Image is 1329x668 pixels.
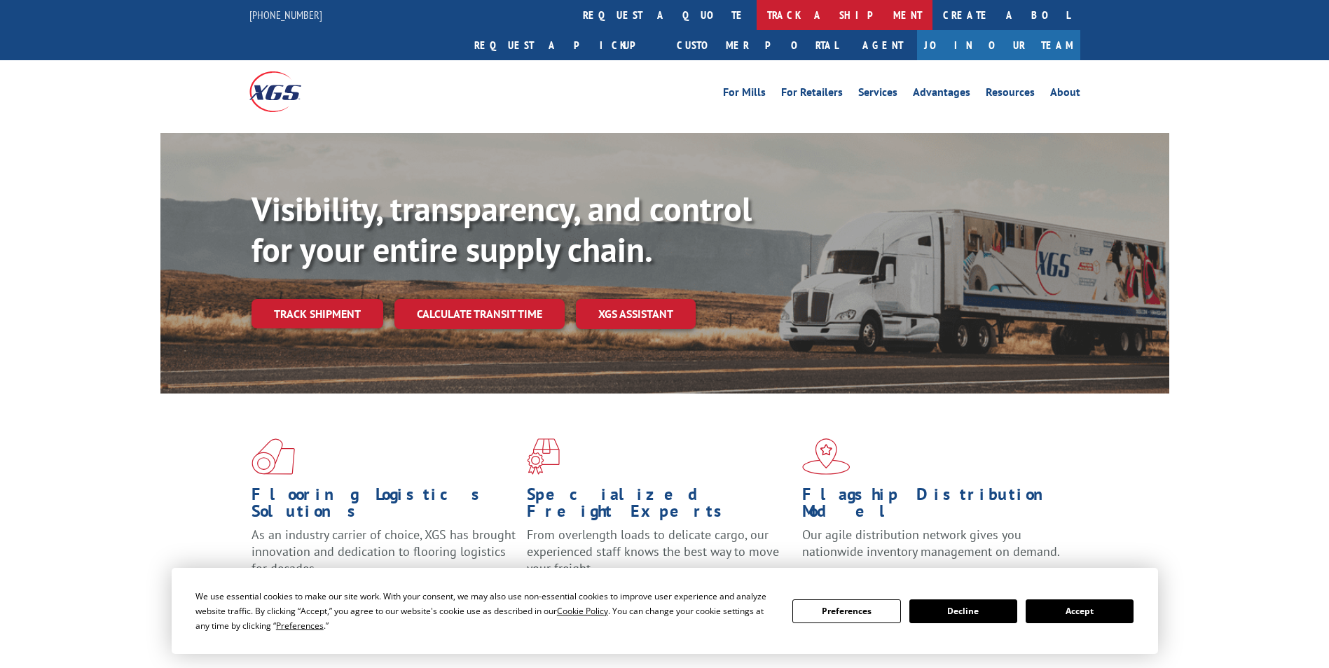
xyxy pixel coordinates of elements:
a: Resources [986,87,1035,102]
a: [PHONE_NUMBER] [249,8,322,22]
img: xgs-icon-flagship-distribution-model-red [802,438,851,475]
button: Preferences [792,599,900,623]
h1: Flagship Distribution Model [802,486,1067,527]
a: Agent [848,30,917,60]
span: Cookie Policy [557,605,608,617]
a: Services [858,87,897,102]
button: Decline [909,599,1017,623]
a: Customer Portal [666,30,848,60]
div: Cookie Consent Prompt [172,568,1158,654]
div: We use essential cookies to make our site work. With your consent, we may also use non-essential ... [195,589,776,633]
img: xgs-icon-total-supply-chain-intelligence-red [252,438,295,475]
a: For Mills [723,87,766,102]
span: Preferences [276,620,324,632]
h1: Flooring Logistics Solutions [252,486,516,527]
a: About [1050,87,1080,102]
a: For Retailers [781,87,843,102]
a: Request a pickup [464,30,666,60]
p: From overlength loads to delicate cargo, our experienced staff knows the best way to move your fr... [527,527,792,589]
a: Calculate transit time [394,299,565,329]
span: Our agile distribution network gives you nationwide inventory management on demand. [802,527,1060,559]
a: Track shipment [252,299,383,328]
button: Accept [1026,599,1134,623]
a: Join Our Team [917,30,1080,60]
img: xgs-icon-focused-on-flooring-red [527,438,560,475]
h1: Specialized Freight Experts [527,486,792,527]
b: Visibility, transparency, and control for your entire supply chain. [252,187,752,271]
a: XGS ASSISTANT [576,299,696,329]
span: As an industry carrier of choice, XGS has brought innovation and dedication to flooring logistics... [252,527,516,576]
a: Advantages [913,87,970,102]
